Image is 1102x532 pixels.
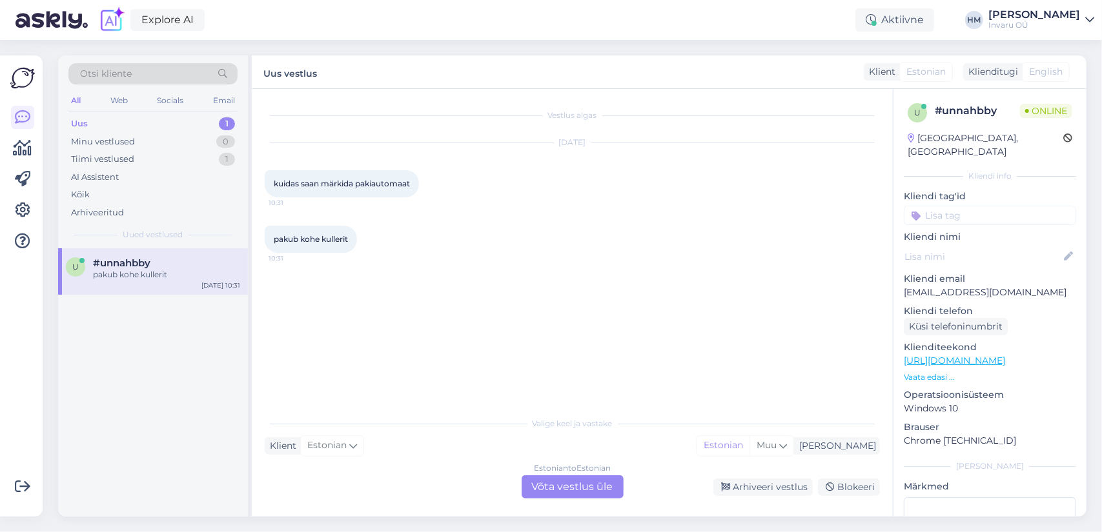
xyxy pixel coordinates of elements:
[904,420,1076,434] p: Brauser
[265,137,880,148] div: [DATE]
[201,281,240,290] div: [DATE] 10:31
[904,355,1005,366] a: [URL][DOMAIN_NAME]
[154,92,186,109] div: Socials
[534,462,611,474] div: Estonian to Estonian
[904,272,1076,286] p: Kliendi email
[10,66,35,90] img: Askly Logo
[757,439,777,451] span: Muu
[72,262,79,271] span: u
[71,153,134,166] div: Tiimi vestlused
[80,67,132,81] span: Otsi kliente
[274,234,348,244] span: pakub kohe kullerit
[904,304,1076,318] p: Kliendi telefon
[904,371,1076,383] p: Vaata edasi ...
[1020,104,1072,118] span: Online
[904,170,1076,182] div: Kliendi info
[219,117,235,130] div: 1
[988,20,1080,30] div: Invaru OÜ
[130,9,205,31] a: Explore AI
[904,318,1008,335] div: Küsi telefoninumbrit
[71,206,124,219] div: Arhiveeritud
[274,179,410,188] span: kuidas saan märkida pakiautomaat
[904,230,1076,244] p: Kliendi nimi
[269,198,317,208] span: 10:31
[216,135,235,148] div: 0
[98,6,125,34] img: explore-ai
[263,63,317,81] label: Uus vestlus
[864,65,895,79] div: Klient
[108,92,130,109] div: Web
[307,438,347,453] span: Estonian
[818,478,880,496] div: Blokeeri
[269,253,317,263] span: 10:31
[904,388,1076,402] p: Operatsioonisüsteem
[904,250,1061,264] input: Lisa nimi
[904,460,1076,472] div: [PERSON_NAME]
[914,108,921,117] span: u
[265,110,880,121] div: Vestlus algas
[210,92,238,109] div: Email
[855,8,934,32] div: Aktiivne
[794,439,876,453] div: [PERSON_NAME]
[265,439,296,453] div: Klient
[93,257,150,269] span: #unnahbby
[71,188,90,201] div: Kõik
[904,286,1076,299] p: [EMAIL_ADDRESS][DOMAIN_NAME]
[965,11,983,29] div: HM
[904,206,1076,225] input: Lisa tag
[713,478,813,496] div: Arhiveeri vestlus
[904,480,1076,493] p: Märkmed
[93,269,240,281] div: pakub kohe kullerit
[906,65,946,79] span: Estonian
[522,475,624,498] div: Võta vestlus üle
[904,190,1076,203] p: Kliendi tag'id
[1029,65,1063,79] span: English
[935,103,1020,119] div: # unnahbby
[963,65,1018,79] div: Klienditugi
[123,229,183,241] span: Uued vestlused
[904,402,1076,415] p: Windows 10
[265,418,880,429] div: Valige keel ja vastake
[71,135,135,148] div: Minu vestlused
[904,340,1076,354] p: Klienditeekond
[697,436,750,455] div: Estonian
[71,171,119,184] div: AI Assistent
[904,434,1076,448] p: Chrome [TECHNICAL_ID]
[219,153,235,166] div: 1
[68,92,83,109] div: All
[71,117,88,130] div: Uus
[908,132,1063,159] div: [GEOGRAPHIC_DATA], [GEOGRAPHIC_DATA]
[988,10,1094,30] a: [PERSON_NAME]Invaru OÜ
[988,10,1080,20] div: [PERSON_NAME]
